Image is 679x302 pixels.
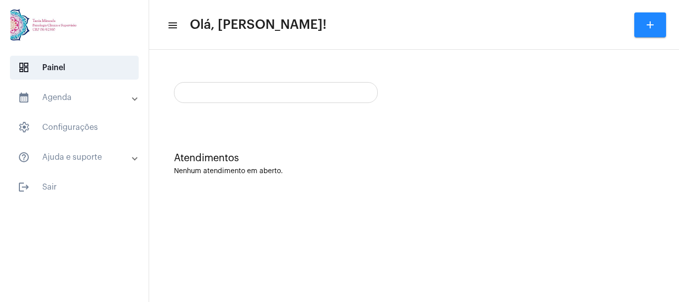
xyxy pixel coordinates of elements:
span: Olá, [PERSON_NAME]! [190,17,327,33]
img: 82f91219-cc54-a9e9-c892-318f5ec67ab1.jpg [8,5,82,45]
mat-panel-title: Ajuda e suporte [18,151,133,163]
mat-icon: add [644,19,656,31]
mat-icon: sidenav icon [18,181,30,193]
span: Sair [10,175,139,199]
span: sidenav icon [18,62,30,74]
div: Atendimentos [174,153,654,164]
mat-icon: sidenav icon [18,151,30,163]
span: Painel [10,56,139,80]
mat-panel-title: Agenda [18,92,133,103]
mat-icon: sidenav icon [18,92,30,103]
mat-expansion-panel-header: sidenav iconAjuda e suporte [6,145,149,169]
span: sidenav icon [18,121,30,133]
div: Nenhum atendimento em aberto. [174,168,654,175]
span: Configurações [10,115,139,139]
mat-expansion-panel-header: sidenav iconAgenda [6,86,149,109]
mat-icon: sidenav icon [167,19,177,31]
